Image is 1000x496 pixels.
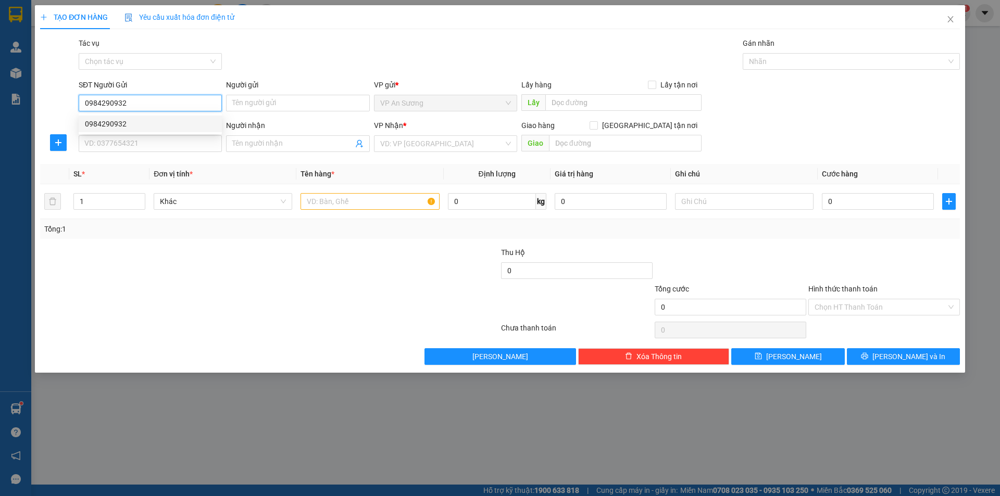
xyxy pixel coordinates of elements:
[73,170,82,178] span: SL
[656,79,702,91] span: Lấy tận nơi
[555,170,593,178] span: Giá trị hàng
[675,193,814,210] input: Ghi Chú
[160,194,286,209] span: Khác
[472,351,528,362] span: [PERSON_NAME]
[380,95,511,111] span: VP An Sương
[545,94,702,111] input: Dọc đường
[226,120,369,131] div: Người nhận
[355,139,364,148] span: user-add
[936,5,965,34] button: Close
[301,193,439,210] input: VD: Bàn, Ghế
[50,134,67,151] button: plus
[731,348,844,365] button: save[PERSON_NAME]
[636,351,682,362] span: Xóa Thông tin
[501,248,525,257] span: Thu Hộ
[424,348,576,365] button: [PERSON_NAME]
[124,13,234,21] span: Yêu cầu xuất hóa đơn điện tử
[79,79,222,91] div: SĐT Người Gửi
[40,14,47,21] span: plus
[598,120,702,131] span: [GEOGRAPHIC_DATA] tận nơi
[79,116,222,132] div: 0984290932
[766,351,822,362] span: [PERSON_NAME]
[861,352,868,361] span: printer
[521,94,545,111] span: Lấy
[943,197,955,206] span: plus
[946,15,955,23] span: close
[521,135,549,151] span: Giao
[942,193,956,210] button: plus
[521,121,555,130] span: Giao hàng
[808,285,878,293] label: Hình thức thanh toán
[578,348,730,365] button: deleteXóa Thông tin
[549,135,702,151] input: Dọc đường
[479,170,516,178] span: Định lượng
[500,322,654,340] div: Chưa thanh toán
[521,81,552,89] span: Lấy hàng
[755,352,762,361] span: save
[226,79,369,91] div: Người gửi
[51,138,66,147] span: plus
[44,223,386,235] div: Tổng: 1
[40,13,108,21] span: TẠO ĐƠN HÀNG
[536,193,546,210] span: kg
[301,170,334,178] span: Tên hàng
[79,39,99,47] label: Tác vụ
[154,170,193,178] span: Đơn vị tính
[822,170,858,178] span: Cước hàng
[872,351,945,362] span: [PERSON_NAME] và In
[374,121,403,130] span: VP Nhận
[655,285,689,293] span: Tổng cước
[374,79,517,91] div: VP gửi
[555,193,667,210] input: 0
[44,193,61,210] button: delete
[625,352,632,361] span: delete
[124,14,133,22] img: icon
[671,164,818,184] th: Ghi chú
[85,118,216,130] div: 0984290932
[847,348,960,365] button: printer[PERSON_NAME] và In
[743,39,774,47] label: Gán nhãn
